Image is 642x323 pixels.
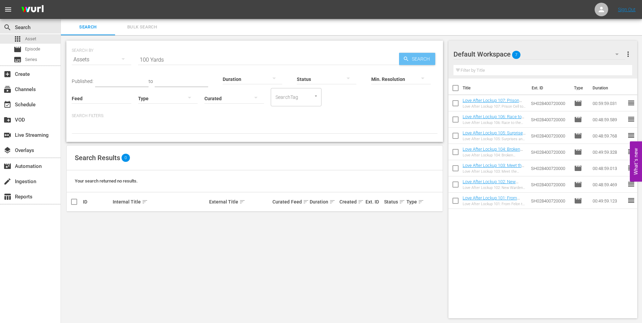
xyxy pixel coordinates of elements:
div: Love After Lockup 106: Race to the Altar [463,121,526,125]
td: SH028400720000 [528,160,571,176]
span: Search [409,53,435,65]
td: SH028400720000 [528,95,571,111]
button: Open [313,93,319,99]
span: Episode [574,197,582,205]
div: Love After Lockup 102: New Warden in [GEOGRAPHIC_DATA] [463,186,526,190]
div: ID [83,199,111,204]
td: SH028400720000 [528,176,571,193]
span: Episode [574,164,582,172]
span: reorder [627,164,635,172]
span: 0 [121,154,130,162]
span: Series [14,56,22,64]
span: sort [418,199,424,205]
th: Type [570,79,589,98]
span: reorder [627,131,635,139]
div: Feed [291,198,308,206]
span: to [149,79,153,84]
button: Search [399,53,435,65]
span: Search [3,23,12,31]
p: Search Filters: [72,113,438,119]
a: Love After Lockup 102: New Warden in [GEOGRAPHIC_DATA] (Love After Lockup 102: New Warden in [GEO... [463,179,524,210]
span: more_vert [624,50,632,58]
th: Duration [589,79,629,98]
span: 7 [512,48,521,62]
span: Episode [574,115,582,124]
span: Automation [3,162,12,170]
span: reorder [627,196,635,204]
span: Your search returned no results. [75,178,138,184]
td: SH028400720000 [528,193,571,209]
span: sort [358,199,364,205]
div: Love After Lockup 107: Prison Cell to Wedding Bells [463,104,526,109]
span: Reports [3,193,12,201]
span: Ingestion [3,177,12,186]
span: Search [65,23,111,31]
span: Published: [72,79,93,84]
th: Title [463,79,528,98]
td: SH028400720000 [528,128,571,144]
span: Asset [14,35,22,43]
span: sort [239,199,245,205]
span: Asset [25,36,36,42]
span: menu [4,5,12,14]
div: Type [406,198,419,206]
div: Internal Title [113,198,207,206]
span: VOD [3,116,12,124]
span: Create [3,70,12,78]
td: 00:48:59.013 [590,160,627,176]
td: 00:48:59.589 [590,111,627,128]
div: External Title [209,198,270,206]
img: ans4CAIJ8jUAAAAAAAAAAAAAAAAAAAAAAAAgQb4GAAAAAAAAAAAAAAAAAAAAAAAAJMjXAAAAAAAAAAAAAAAAAAAAAAAAgAT5G... [16,2,49,18]
a: Love After Lockup 107: Prison Cell to Wedding Bells [463,98,522,108]
td: 00:49:59.328 [590,144,627,160]
td: SH028400720000 [528,111,571,128]
span: Episode [574,180,582,189]
div: Created [339,198,363,206]
span: Overlays [3,146,12,154]
a: Love After Lockup 101: From Felon to Fiance (Love After Lockup 101: From Felon to Fiance (amc_net... [463,195,524,226]
div: Duration [310,198,337,206]
td: 00:48:59.768 [590,128,627,144]
span: Bulk Search [119,23,165,31]
div: Status [384,198,404,206]
div: Love After Lockup 103: Meet the Parents [463,169,526,174]
td: 00:59:59.031 [590,95,627,111]
a: Love After Lockup 104: Broken Promises (Love After Lockup 104: Broken Promises (amc_networks_love... [463,147,524,172]
th: Ext. ID [528,79,570,98]
span: Episode [25,46,40,52]
span: sort [303,199,309,205]
span: Episode [14,45,22,53]
div: Assets [72,50,131,69]
a: Love After Lockup 106: Race to the Altar (Love After Lockup 106: Race to the Altar (amc_networks_... [463,114,524,139]
div: Default Workspace [453,45,625,64]
div: Love After Lockup 104: Broken Promises [463,153,526,157]
td: 00:48:59.469 [590,176,627,193]
a: Sign Out [618,7,636,12]
span: sort [399,199,405,205]
td: 00:49:59.123 [590,193,627,209]
div: Curated [272,199,289,204]
div: Love After Lockup 101: From Felon to Fiance [463,202,526,206]
a: Love After Lockup 105: Surprises and Sentences (Love After Lockup 105: Surprises and Sentences (a... [463,130,526,161]
span: reorder [627,115,635,123]
span: reorder [627,180,635,188]
span: sort [142,199,148,205]
td: SH028400720000 [528,144,571,160]
span: Search Results [75,154,120,162]
a: Love After Lockup 103: Meet the Parents (Love After Lockup 103: Meet the Parents (amc_networks_lo... [463,163,524,188]
span: sort [329,199,335,205]
span: Channels [3,85,12,93]
span: Episode [574,132,582,140]
button: Open Feedback Widget [630,142,642,182]
span: reorder [627,148,635,156]
div: Love After Lockup 105: Surprises and Sentences [463,137,526,141]
span: Episode [574,148,582,156]
div: Ext. ID [366,199,382,204]
span: Schedule [3,101,12,109]
button: more_vert [624,46,632,62]
span: Episode [574,99,582,107]
span: Live Streaming [3,131,12,139]
span: Series [25,56,37,63]
span: reorder [627,99,635,107]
